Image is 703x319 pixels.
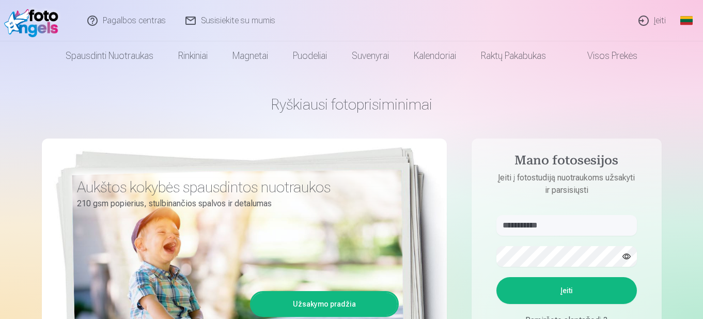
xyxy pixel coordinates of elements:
h4: Mano fotosesijos [486,153,647,172]
a: Rinkiniai [166,41,220,70]
a: Puodeliai [280,41,339,70]
a: Suvenyrai [339,41,401,70]
button: Įeiti [496,277,637,304]
a: Magnetai [220,41,280,70]
h3: Aukštos kokybės spausdintos nuotraukos [77,178,391,196]
h1: Ryškiausi fotoprisiminimai [42,95,662,114]
a: Spausdinti nuotraukas [53,41,166,70]
a: Užsakymo pradžia [252,293,397,315]
img: /fa2 [4,4,64,37]
a: Kalendoriai [401,41,468,70]
p: 210 gsm popierius, stulbinančios spalvos ir detalumas [77,196,391,211]
p: Įeiti į fotostudiją nuotraukoms užsakyti ir parsisiųsti [486,172,647,196]
a: Visos prekės [558,41,650,70]
a: Raktų pakabukas [468,41,558,70]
